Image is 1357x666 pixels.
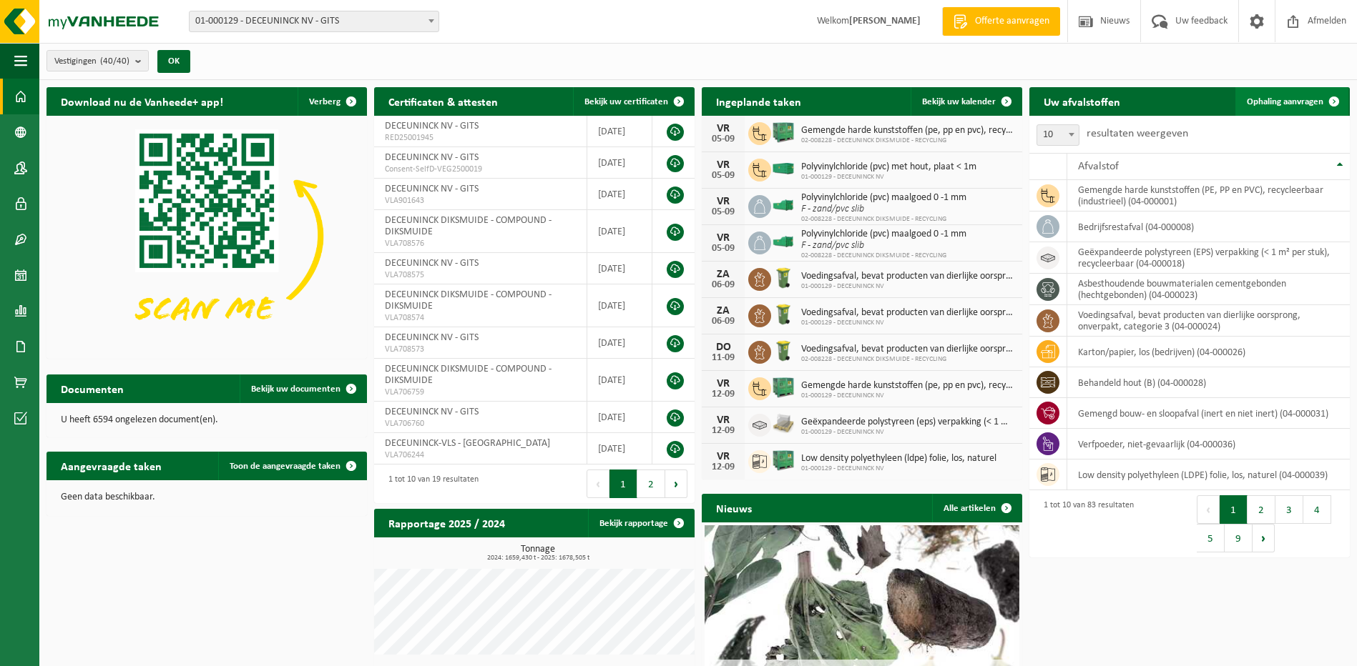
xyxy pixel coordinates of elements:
img: LP-PA-00000-WDN-11 [771,412,795,436]
div: 06-09 [709,280,738,290]
span: VLA706760 [385,418,576,429]
div: 12-09 [709,462,738,472]
span: Voedingsafval, bevat producten van dierlijke oorsprong, onverpakt, categorie 3 [801,307,1015,319]
div: VR [709,232,738,244]
td: [DATE] [587,210,652,253]
a: Offerte aanvragen [942,7,1060,36]
button: 4 [1303,495,1331,524]
a: Bekijk uw kalender [911,87,1021,116]
div: 11-09 [709,353,738,363]
img: HK-XO-16-GN-00 [771,235,795,248]
strong: [PERSON_NAME] [849,16,921,26]
div: 05-09 [709,134,738,144]
span: DECEUNINCK NV - GITS [385,121,479,131]
button: 2 [1248,495,1275,524]
h2: Rapportage 2025 / 2024 [374,509,519,537]
span: VLA706244 [385,449,576,461]
div: VR [709,159,738,171]
button: 1 [609,469,637,498]
div: VR [709,414,738,426]
span: DECEUNINCK NV - GITS [385,184,479,194]
span: Afvalstof [1078,161,1119,172]
p: Geen data beschikbaar. [61,492,353,502]
span: DECEUNINCK DIKSMUIDE - COMPOUND - DIKSMUIDE [385,289,552,312]
span: Vestigingen [54,51,129,72]
td: [DATE] [587,327,652,359]
div: 06-09 [709,317,738,327]
span: 2024: 1659,430 t - 2025: 1678,505 t [381,555,695,562]
span: DECEUNINCK DIKSMUIDE - COMPOUND - DIKSMUIDE [385,364,552,386]
button: Previous [587,469,609,498]
span: RED25001945 [385,132,576,144]
span: DECEUNINCK DIKSMUIDE - COMPOUND - DIKSMUIDE [385,215,552,237]
p: U heeft 6594 ongelezen document(en). [61,415,353,425]
h2: Nieuws [702,494,766,522]
img: Download de VHEPlus App [46,116,367,356]
div: ZA [709,269,738,280]
button: 5 [1197,524,1225,552]
button: Verberg [298,87,366,116]
img: HK-XO-16-GN-00 [771,199,795,212]
div: 1 tot 10 van 19 resultaten [381,468,479,499]
h3: Tonnage [381,545,695,562]
span: Offerte aanvragen [971,14,1053,29]
img: PB-HB-1400-HPE-GN-01 [771,375,795,399]
span: 01-000129 - DECEUNINCK NV [801,282,1015,291]
span: Ophaling aanvragen [1247,97,1323,106]
div: VR [709,378,738,389]
span: Voedingsafval, bevat producten van dierlijke oorsprong, onverpakt, categorie 3 [801,271,1015,282]
span: 01-000129 - DECEUNINCK NV [801,428,1015,437]
span: Bekijk uw certificaten [584,97,668,106]
h2: Documenten [46,374,138,402]
div: 1 tot 10 van 83 resultaten [1037,494,1134,554]
span: Voedingsafval, bevat producten van dierlijke oorsprong, onverpakt, categorie 3 [801,344,1015,355]
span: Polyvinylchloride (pvc) maalgoed 0 -1 mm [801,192,966,204]
span: 02-008228 - DECEUNINCK DIKSMUIDE - RECYCLING [801,136,1015,145]
img: WB-0140-HPE-GN-50 [771,266,795,290]
div: VR [709,196,738,207]
span: Bekijk uw kalender [922,97,996,106]
td: low density polyethyleen (LDPE) folie, los, naturel (04-000039) [1067,459,1350,490]
span: DECEUNINCK NV - GITS [385,258,479,269]
td: behandeld hout (B) (04-000028) [1067,367,1350,398]
span: 02-008228 - DECEUNINCK DIKSMUIDE - RECYCLING [801,215,966,224]
span: DECEUNINCK NV - GITS [385,152,479,163]
a: Toon de aangevraagde taken [218,452,366,480]
span: Bekijk uw documenten [251,384,341,394]
span: 02-008228 - DECEUNINCK DIKSMUIDE - RECYCLING [801,355,1015,364]
img: PB-HB-1400-HPE-GN-01 [771,120,795,144]
td: [DATE] [587,359,652,402]
button: Previous [1197,495,1220,524]
td: voedingsafval, bevat producten van dierlijke oorsprong, onverpakt, categorie 3 (04-000024) [1067,305,1350,337]
span: Polyvinylchloride (pvc) maalgoed 0 -1 mm [801,229,966,240]
td: gemengd bouw- en sloopafval (inert en niet inert) (04-000031) [1067,398,1350,429]
span: 01-000129 - DECEUNINCK NV - GITS [189,11,439,32]
span: DECEUNINCK NV - GITS [385,407,479,417]
img: PB-HB-1400-HPE-GN-01 [771,448,795,472]
div: ZA [709,305,738,317]
div: 12-09 [709,389,738,399]
div: VR [709,451,738,462]
span: DECEUNINCK NV - GITS [385,332,479,343]
span: 01-000129 - DECEUNINCK NV [801,464,996,473]
td: verfpoeder, niet-gevaarlijk (04-000036) [1067,429,1350,459]
span: VLA708574 [385,312,576,324]
span: VLA708576 [385,238,576,249]
td: [DATE] [587,147,652,179]
label: resultaten weergeven [1087,128,1188,139]
h2: Ingeplande taken [702,87,815,115]
button: 3 [1275,495,1303,524]
td: bedrijfsrestafval (04-000008) [1067,212,1350,242]
span: Geëxpandeerde polystyreen (eps) verpakking (< 1 m² per stuk), recycleerbaar [801,417,1015,428]
span: VLA708573 [385,344,576,355]
span: 01-000129 - DECEUNINCK NV [801,173,976,182]
a: Bekijk uw documenten [240,374,366,403]
img: WB-0140-HPE-GN-50 [771,339,795,363]
span: Verberg [309,97,341,106]
button: 9 [1225,524,1253,552]
button: Next [665,469,687,498]
td: [DATE] [587,284,652,327]
div: 12-09 [709,426,738,436]
button: Vestigingen(40/40) [46,50,149,71]
div: 05-09 [709,244,738,254]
